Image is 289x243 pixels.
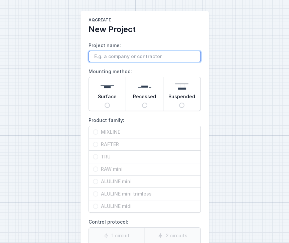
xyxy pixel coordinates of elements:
span: Suspended [168,93,195,103]
label: Project name: [89,40,201,62]
img: recessed.svg [138,80,151,93]
label: Product family: [89,115,201,213]
h1: AQcreate [89,17,201,24]
input: Surface [105,103,110,108]
input: Suspended [179,103,184,108]
input: Recessed [142,103,147,108]
img: suspended.svg [175,80,188,93]
label: Mounting method: [89,66,201,111]
h2: New Project [89,24,201,35]
span: Recessed [133,93,156,103]
input: Project name: [89,51,201,62]
span: Surface [98,93,117,103]
img: surface.svg [101,80,114,93]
